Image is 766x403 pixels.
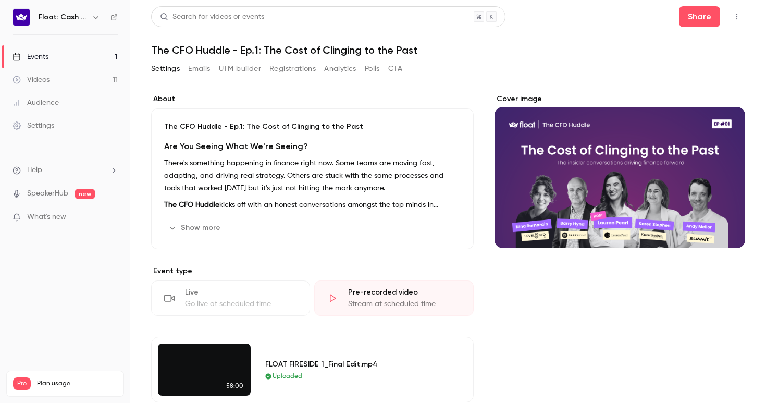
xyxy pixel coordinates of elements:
[679,6,720,27] button: Share
[13,52,48,62] div: Events
[269,60,316,77] button: Registrations
[75,189,95,199] span: new
[324,60,356,77] button: Analytics
[495,94,745,248] section: Cover image
[188,60,210,77] button: Emails
[151,280,310,316] div: LiveGo live at scheduled time
[223,380,246,392] span: 58:00
[164,140,461,153] h2: Are You Seeing What We're Seeing?
[164,201,219,209] strong: The CFO Huddle
[365,60,380,77] button: Polls
[164,199,461,211] p: kicks off with an honest conversations amongst the top minds in finance about what happens when f...
[314,280,473,316] div: Pre-recorded videoStream at scheduled time
[13,97,59,108] div: Audience
[13,377,31,390] span: Pro
[164,219,227,236] button: Show more
[151,60,180,77] button: Settings
[348,299,460,309] div: Stream at scheduled time
[388,60,402,77] button: CTA
[151,94,474,104] label: About
[37,380,117,388] span: Plan usage
[348,287,460,298] div: Pre-recorded video
[164,157,461,194] p: There's something happening in finance right now. Some teams are moving fast, adapting, and drivi...
[185,299,297,309] div: Go live at scheduled time
[219,60,261,77] button: UTM builder
[27,212,66,223] span: What's new
[27,188,68,199] a: SpeakerHub
[39,12,88,22] h6: Float: Cash Flow Intelligence Series
[273,372,302,381] span: Uploaded
[265,359,448,370] div: FLOAT FIRESIDE 1_Final Edit.mp4
[13,165,118,176] li: help-dropdown-opener
[151,266,474,276] p: Event type
[27,165,42,176] span: Help
[495,94,745,104] label: Cover image
[13,9,30,26] img: Float: Cash Flow Intelligence Series
[13,75,50,85] div: Videos
[185,287,297,298] div: Live
[151,44,745,56] h1: The CFO Huddle - Ep.1: The Cost of Clinging to the Past
[13,120,54,131] div: Settings
[164,121,461,132] p: The CFO Huddle - Ep.1: The Cost of Clinging to the Past
[160,11,264,22] div: Search for videos or events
